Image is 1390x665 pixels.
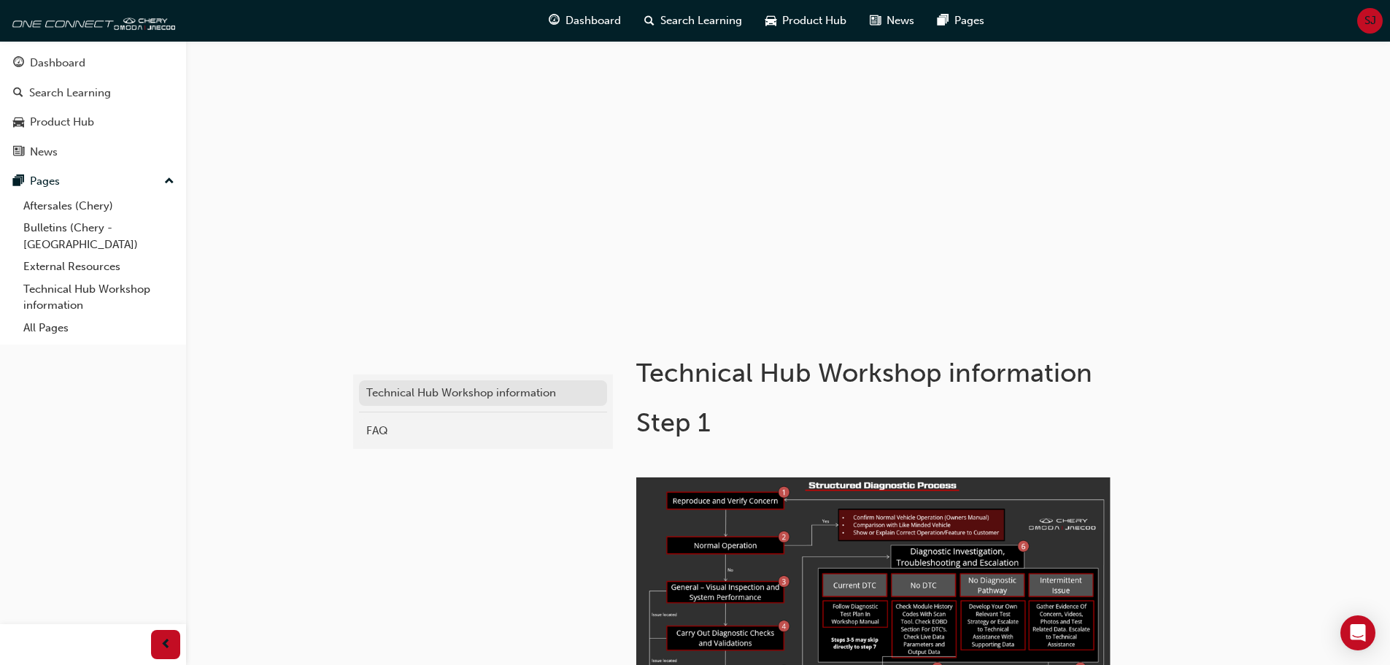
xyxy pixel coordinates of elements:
[6,50,180,77] a: Dashboard
[13,87,23,100] span: search-icon
[6,80,180,107] a: Search Learning
[18,217,180,255] a: Bulletins (Chery - [GEOGRAPHIC_DATA])
[30,114,94,131] div: Product Hub
[13,57,24,70] span: guage-icon
[13,116,24,129] span: car-icon
[13,175,24,188] span: pages-icon
[782,12,846,29] span: Product Hub
[6,109,180,136] a: Product Hub
[29,85,111,101] div: Search Learning
[858,6,926,36] a: news-iconNews
[6,168,180,195] button: Pages
[633,6,754,36] a: search-iconSearch Learning
[18,195,180,218] a: Aftersales (Chery)
[954,12,984,29] span: Pages
[754,6,858,36] a: car-iconProduct Hub
[926,6,996,36] a: pages-iconPages
[887,12,914,29] span: News
[366,423,600,439] div: FAQ
[18,278,180,317] a: Technical Hub Workshop information
[636,357,1115,389] h1: Technical Hub Workshop information
[7,6,175,35] img: oneconnect
[30,55,85,72] div: Dashboard
[30,173,60,190] div: Pages
[549,12,560,30] span: guage-icon
[938,12,949,30] span: pages-icon
[765,12,776,30] span: car-icon
[366,385,600,401] div: Technical Hub Workshop information
[537,6,633,36] a: guage-iconDashboard
[644,12,655,30] span: search-icon
[870,12,881,30] span: news-icon
[164,172,174,191] span: up-icon
[1340,615,1375,650] div: Open Intercom Messenger
[636,407,711,438] span: Step 1
[18,317,180,339] a: All Pages
[565,12,621,29] span: Dashboard
[359,418,607,444] a: FAQ
[1364,12,1376,29] span: SJ
[18,255,180,278] a: External Resources
[1357,8,1383,34] button: SJ
[6,139,180,166] a: News
[6,47,180,168] button: DashboardSearch LearningProduct HubNews
[359,380,607,406] a: Technical Hub Workshop information
[660,12,742,29] span: Search Learning
[30,144,58,161] div: News
[13,146,24,159] span: news-icon
[161,636,171,654] span: prev-icon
